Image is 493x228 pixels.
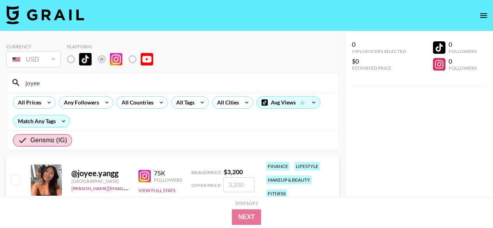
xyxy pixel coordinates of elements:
[352,57,406,65] div: $0
[223,177,254,192] input: 3,200
[352,48,406,54] div: Influencers Selected
[212,97,240,108] div: All Cities
[71,184,224,191] a: [PERSON_NAME][EMAIL_ADDRESS][PERSON_NAME][DOMAIN_NAME]
[171,97,196,108] div: All Tags
[13,115,70,127] div: Match Any Tags
[257,97,320,108] div: Avg Views
[224,168,243,175] strong: $ 3,200
[235,200,258,206] div: Step 1 of 2
[138,187,175,193] button: View Full Stats
[476,8,491,23] button: open drawer
[154,177,182,183] div: Followers
[449,65,477,71] div: Followers
[6,49,61,69] div: Currency is locked to USD
[449,57,477,65] div: 0
[59,97,101,108] div: Any Followers
[71,168,129,178] div: @ joyee.yangg
[30,136,67,145] span: Gensmo (IG)
[6,5,84,24] img: Grail Talent
[266,162,290,171] div: finance
[67,44,159,49] div: Platform
[266,189,287,198] div: fitness
[6,44,61,49] div: Currency
[266,175,312,184] div: makeup & beauty
[449,41,477,48] div: 0
[141,53,153,65] img: YouTube
[454,189,484,219] iframe: Drift Widget Chat Controller
[154,169,182,177] div: 75K
[232,209,261,225] button: Next
[138,170,151,182] img: Instagram
[191,182,222,188] span: Offer Price:
[21,76,334,89] input: Search by User Name
[71,178,129,184] div: [GEOGRAPHIC_DATA]
[110,53,122,65] img: Instagram
[294,162,320,171] div: lifestyle
[191,170,222,175] span: Brand Price:
[79,53,92,65] img: TikTok
[352,41,406,48] div: 0
[67,51,159,67] div: List locked to Instagram.
[352,65,406,71] div: Estimated Price
[449,48,477,54] div: Followers
[13,97,43,108] div: All Prices
[117,97,155,108] div: All Countries
[8,53,59,66] div: USD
